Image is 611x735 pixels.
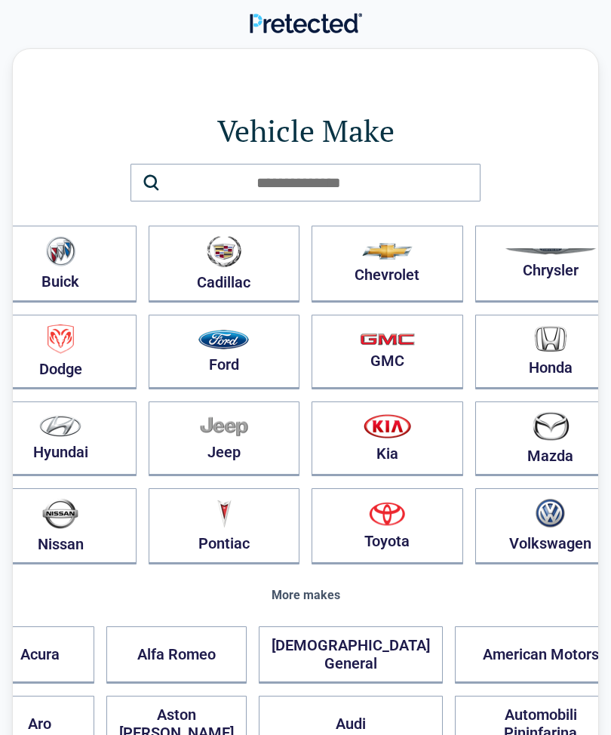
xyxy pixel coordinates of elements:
[312,401,463,476] button: Kia
[149,401,300,476] button: Jeep
[259,626,443,684] button: [DEMOGRAPHIC_DATA] General
[312,488,463,564] button: Toyota
[149,488,300,564] button: Pontiac
[149,226,300,303] button: Cadillac
[106,626,247,684] button: Alfa Romeo
[149,315,300,389] button: Ford
[312,226,463,303] button: Chevrolet
[312,315,463,389] button: GMC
